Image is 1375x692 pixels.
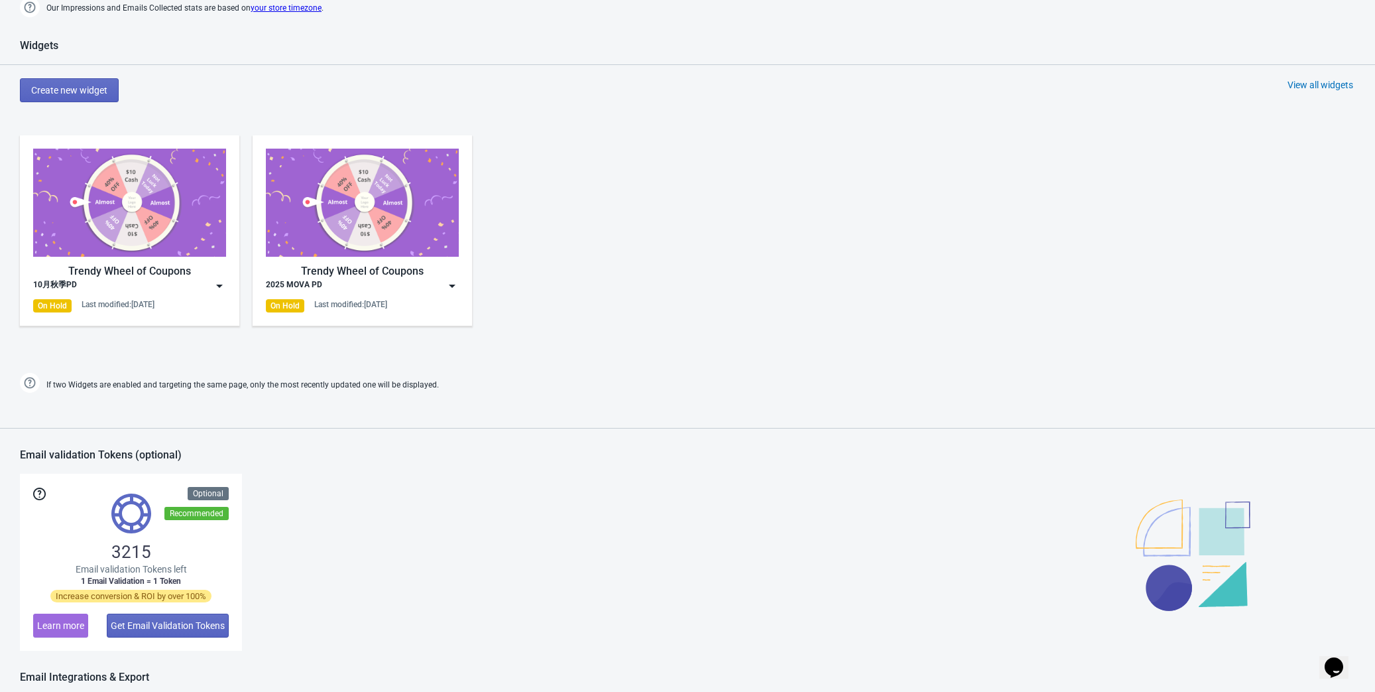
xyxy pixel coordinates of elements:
span: 3215 [111,541,151,563]
a: your store timezone [251,3,322,13]
span: Create new widget [31,85,107,96]
div: Last modified: [DATE] [314,299,387,310]
span: Learn more [37,620,84,631]
div: 10月秋季PD [33,279,77,293]
img: illustration.svg [1136,500,1250,611]
div: Trendy Wheel of Coupons [266,263,459,279]
div: 2025 MOVA PD [266,279,322,293]
button: Create new widget [20,78,119,102]
img: help.png [20,373,40,393]
span: 1 Email Validation = 1 Token [81,576,181,587]
div: On Hold [33,299,72,312]
img: dropdown.png [446,279,459,293]
div: Optional [188,487,229,500]
span: Email validation Tokens left [76,563,187,576]
span: Get Email Validation Tokens [111,620,225,631]
img: tokens.svg [111,494,151,533]
div: Last modified: [DATE] [82,299,154,310]
div: Trendy Wheel of Coupons [33,263,226,279]
span: Increase conversion & ROI by over 100% [50,590,211,602]
img: trendy_game.png [266,149,459,257]
button: Get Email Validation Tokens [107,614,229,638]
span: If two Widgets are enabled and targeting the same page, only the most recently updated one will b... [46,374,439,396]
div: View all widgets [1287,78,1353,92]
div: On Hold [266,299,304,312]
img: trendy_game.png [33,149,226,257]
img: dropdown.png [213,279,226,293]
button: Learn more [33,614,88,638]
div: Recommended [164,507,229,520]
iframe: chat widget [1319,639,1362,679]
